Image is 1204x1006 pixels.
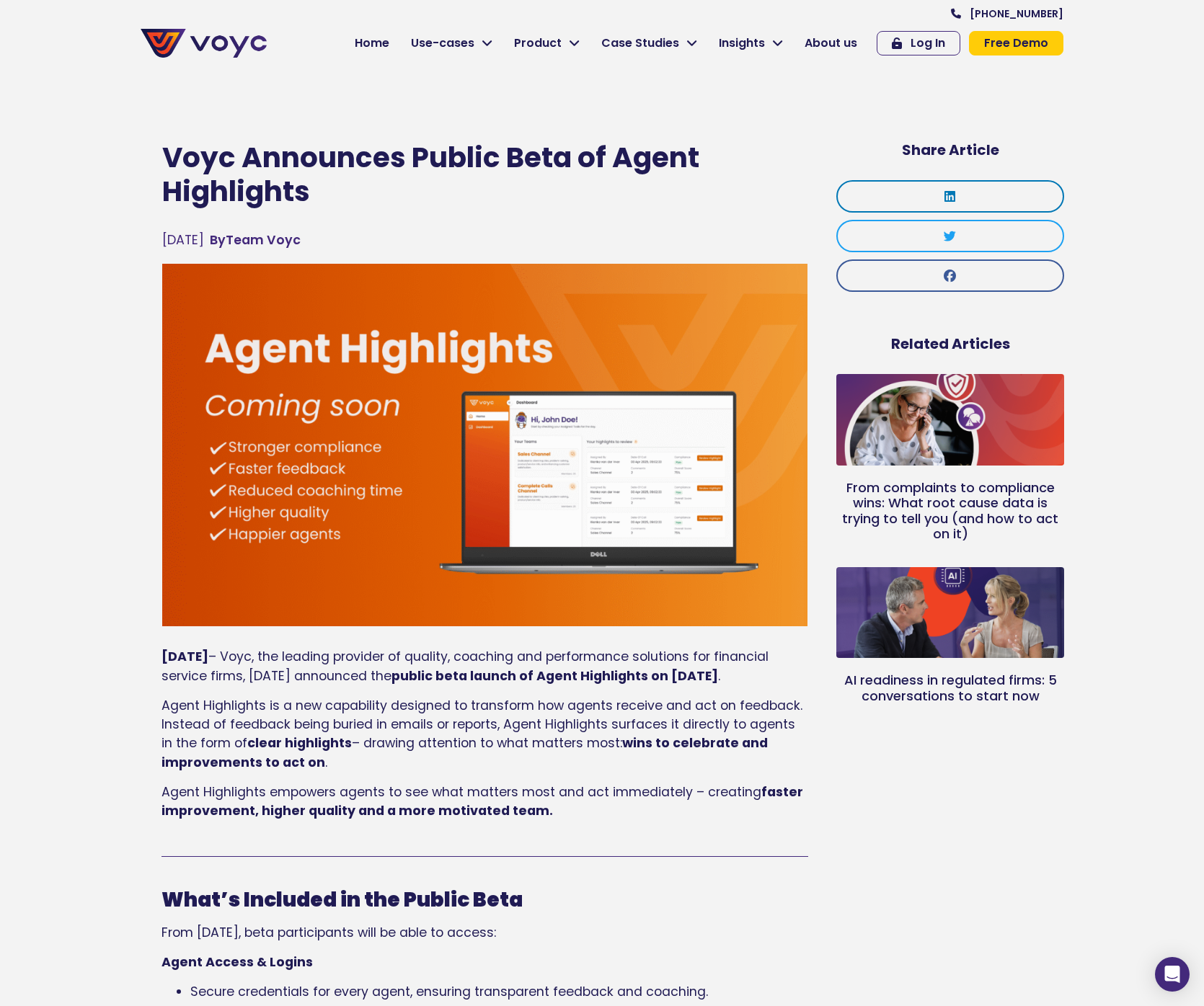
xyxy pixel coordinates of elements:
[355,35,389,52] span: Home
[161,783,803,819] b: faster improvement, higher quality and a more motivated team.
[161,783,761,801] span: Agent Highlights empowers agents to see what matters most and act immediately – creating
[352,734,622,752] span: – drawing attention to what matters most:
[836,259,1064,292] div: Share on facebook
[162,141,807,209] h1: Voyc Announces Public Beta of Agent Highlights
[325,754,327,771] span: .
[708,29,794,58] a: Insights
[718,667,720,685] span: .
[161,697,802,752] span: Agent Highlights is a new capability designed to transform how agents receive and act on feedback...
[210,231,301,249] span: Team Voyc
[161,924,496,941] span: From [DATE], beta participants will be able to access:
[210,231,301,249] a: ByTeam Voyc
[835,548,1065,677] img: man and woman having a formal conversation at the office
[836,180,1064,213] div: Share on linkedin
[161,734,768,770] b: wins to celebrate and improvements to act on
[969,31,1063,55] a: Free Demo
[141,29,267,58] img: voyc-full-logo
[842,478,1058,543] a: From complaints to compliance wins: What root cause data is trying to tell you (and how to act on...
[836,220,1064,252] div: Share on twitter
[161,648,769,684] span: – Voyc, the leading provider of quality, coaching and performance solutions for financial service...
[344,29,400,58] a: Home
[161,886,523,914] b: What’s Included in the Public Beta
[805,35,857,52] span: About us
[877,31,960,55] a: Log In
[190,983,708,1000] span: Secure credentials for every agent, ensuring transparent feedback and coaching.
[162,231,204,249] time: [DATE]
[411,35,474,52] span: Use-cases
[1155,957,1190,992] div: Open Intercom Messenger
[400,29,503,58] a: Use-cases
[836,567,1064,659] a: man and woman having a formal conversation at the office
[391,667,718,685] b: public beta launch of Agent Highlights on [DATE]
[794,29,868,58] a: About us
[601,35,679,52] span: Case Studies
[970,9,1063,19] span: [PHONE_NUMBER]
[247,734,352,752] b: clear highlights
[911,37,945,49] span: Log In
[161,648,208,665] b: [DATE]
[951,9,1063,19] a: [PHONE_NUMBER]
[590,29,708,58] a: Case Studies
[719,35,765,52] span: Insights
[984,37,1048,49] span: Free Demo
[514,35,562,52] span: Product
[844,671,1057,705] a: AI readiness in regulated firms: 5 conversations to start now
[161,953,313,971] b: Agent Access & Logins
[836,335,1064,352] h5: Related Articles
[503,29,590,58] a: Product
[210,231,226,249] span: By
[836,141,1064,159] h5: Share Article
